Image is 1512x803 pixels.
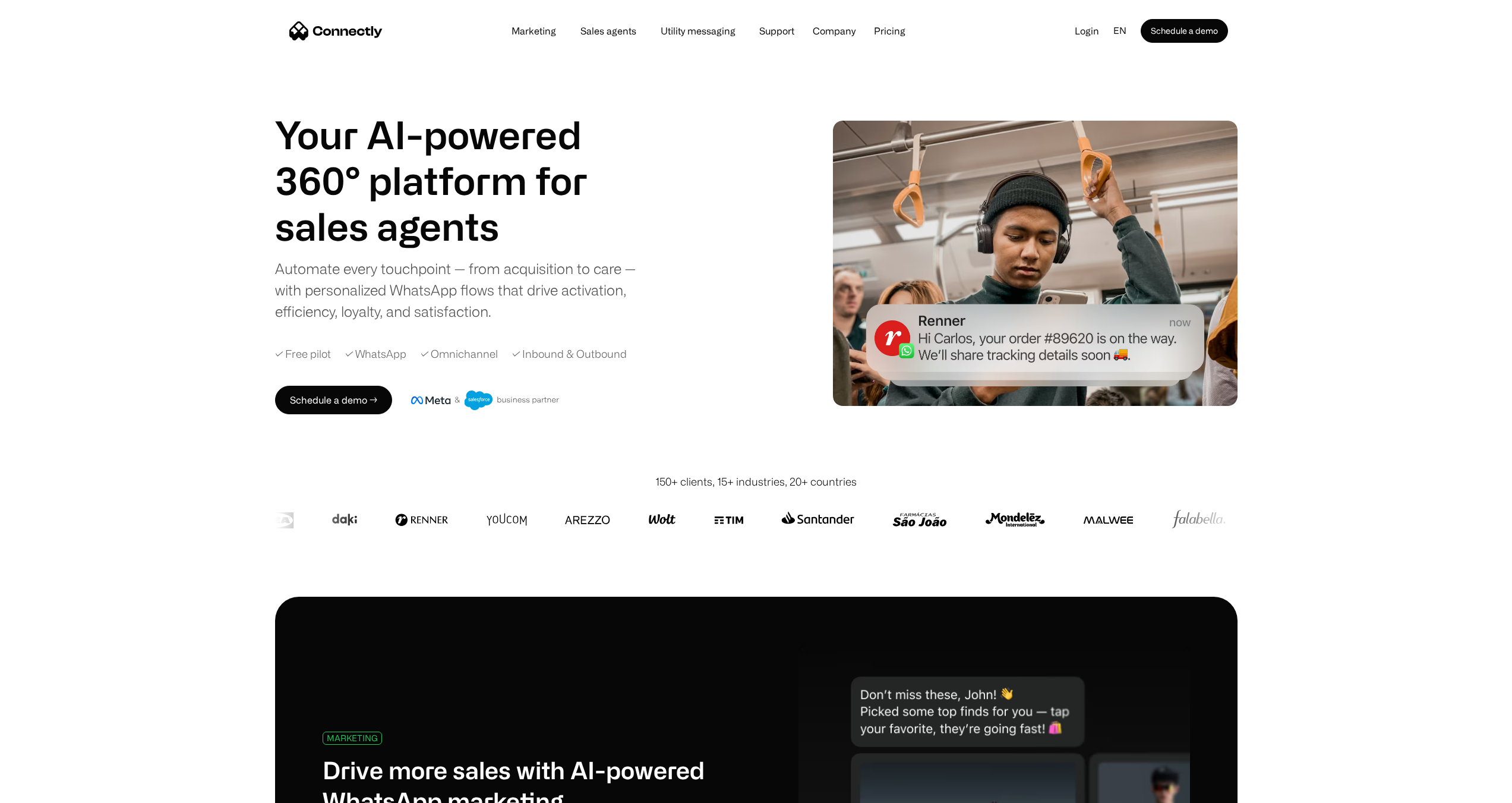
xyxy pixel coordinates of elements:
aside: Language selected: English [12,781,71,799]
a: Utility messaging [651,26,745,36]
a: home [289,22,383,40]
div: carousel [275,203,632,249]
div: en [1113,22,1126,40]
h1: sales agents [275,203,632,249]
div: Company [813,23,856,39]
a: Sales agents [571,26,646,36]
ul: Language list [24,782,71,799]
div: ✓ Free pilot [275,346,331,362]
a: Schedule a demo → [275,386,392,414]
div: MARKETING [327,733,378,742]
a: Support [750,26,804,36]
a: Pricing [864,26,915,36]
a: Login [1065,22,1109,40]
div: ✓ Omnichannel [421,346,498,362]
div: 1 of 4 [275,203,632,249]
div: Automate every touchpoint — from acquisition to care — with personalized WhatsApp flows that driv... [275,258,649,322]
div: ✓ Inbound & Outbound [512,346,627,362]
h1: Your AI-powered 360° platform for [275,112,632,203]
div: 150+ clients, 15+ industries, 20+ countries [655,474,857,490]
a: Schedule a demo [1141,19,1228,43]
div: Company [809,23,859,39]
img: Meta and Salesforce business partner badge. [411,391,560,411]
div: en [1109,22,1141,40]
div: ✓ WhatsApp [345,346,406,362]
a: Marketing [502,26,566,36]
